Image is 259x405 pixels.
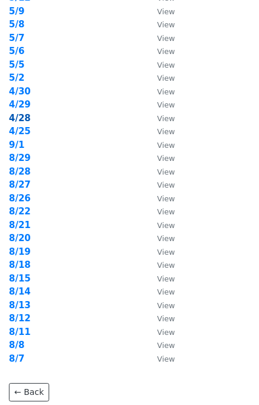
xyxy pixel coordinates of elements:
[157,314,175,323] small: View
[9,179,31,190] a: 8/27
[9,99,31,110] a: 4/29
[157,181,175,189] small: View
[157,274,175,283] small: View
[9,246,31,257] a: 8/19
[145,206,175,217] a: View
[9,206,31,217] a: 8/22
[200,348,259,405] div: 聊天小工具
[157,341,175,350] small: View
[157,167,175,176] small: View
[200,348,259,405] iframe: Chat Widget
[9,383,49,401] a: ← Back
[9,340,24,350] a: 8/8
[9,260,31,270] a: 8/18
[9,33,24,43] a: 5/7
[9,286,31,297] a: 8/14
[145,19,175,30] a: View
[145,153,175,163] a: View
[9,126,31,137] a: 4/25
[145,140,175,150] a: View
[145,179,175,190] a: View
[9,233,31,243] a: 8/20
[157,127,175,136] small: View
[9,140,24,150] a: 9/1
[157,141,175,150] small: View
[145,273,175,284] a: View
[9,86,31,97] a: 4/30
[9,300,31,311] strong: 8/13
[9,353,24,364] strong: 8/7
[157,114,175,123] small: View
[145,300,175,311] a: View
[145,353,175,364] a: View
[145,220,175,230] a: View
[157,34,175,43] small: View
[9,59,24,70] a: 5/5
[157,287,175,296] small: View
[145,33,175,43] a: View
[157,20,175,29] small: View
[145,246,175,257] a: View
[9,113,31,124] a: 4/28
[157,100,175,109] small: View
[157,248,175,257] small: View
[9,19,24,30] a: 5/8
[9,153,31,163] a: 8/29
[9,193,31,204] a: 8/26
[9,220,31,230] a: 8/21
[157,7,175,16] small: View
[145,260,175,270] a: View
[145,193,175,204] a: View
[9,46,24,56] a: 5/6
[157,301,175,310] small: View
[145,340,175,350] a: View
[145,59,175,70] a: View
[157,355,175,363] small: View
[9,6,24,17] a: 5/9
[9,72,24,83] a: 5/2
[9,313,31,324] a: 8/12
[145,72,175,83] a: View
[9,273,31,284] a: 8/15
[157,87,175,96] small: View
[157,47,175,56] small: View
[145,86,175,97] a: View
[145,46,175,56] a: View
[145,327,175,337] a: View
[9,327,31,337] a: 8/11
[157,74,175,83] small: View
[9,166,31,177] a: 8/28
[157,207,175,216] small: View
[145,113,175,124] a: View
[145,313,175,324] a: View
[157,234,175,243] small: View
[145,233,175,243] a: View
[157,61,175,69] small: View
[157,261,175,270] small: View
